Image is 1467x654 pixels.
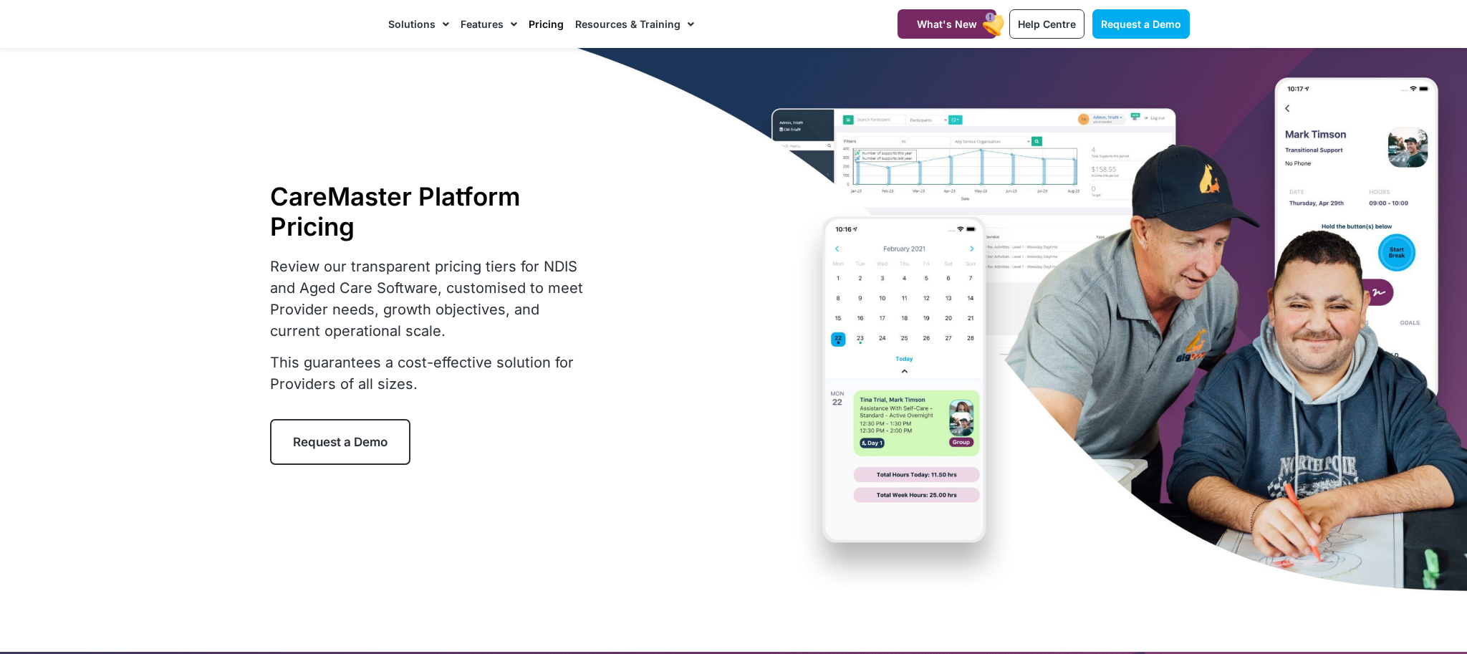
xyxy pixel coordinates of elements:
span: What's New [917,18,977,30]
a: Request a Demo [270,419,410,465]
h1: CareMaster Platform Pricing [270,181,592,241]
p: Review our transparent pricing tiers for NDIS and Aged Care Software, customised to meet Provider... [270,256,592,342]
span: Request a Demo [293,435,388,449]
p: This guarantees a cost-effective solution for Providers of all sizes. [270,352,592,395]
a: What's New [898,9,996,39]
span: Help Centre [1018,18,1076,30]
a: Request a Demo [1092,9,1190,39]
a: Help Centre [1009,9,1084,39]
img: CareMaster Logo [277,14,374,35]
span: Request a Demo [1101,18,1181,30]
